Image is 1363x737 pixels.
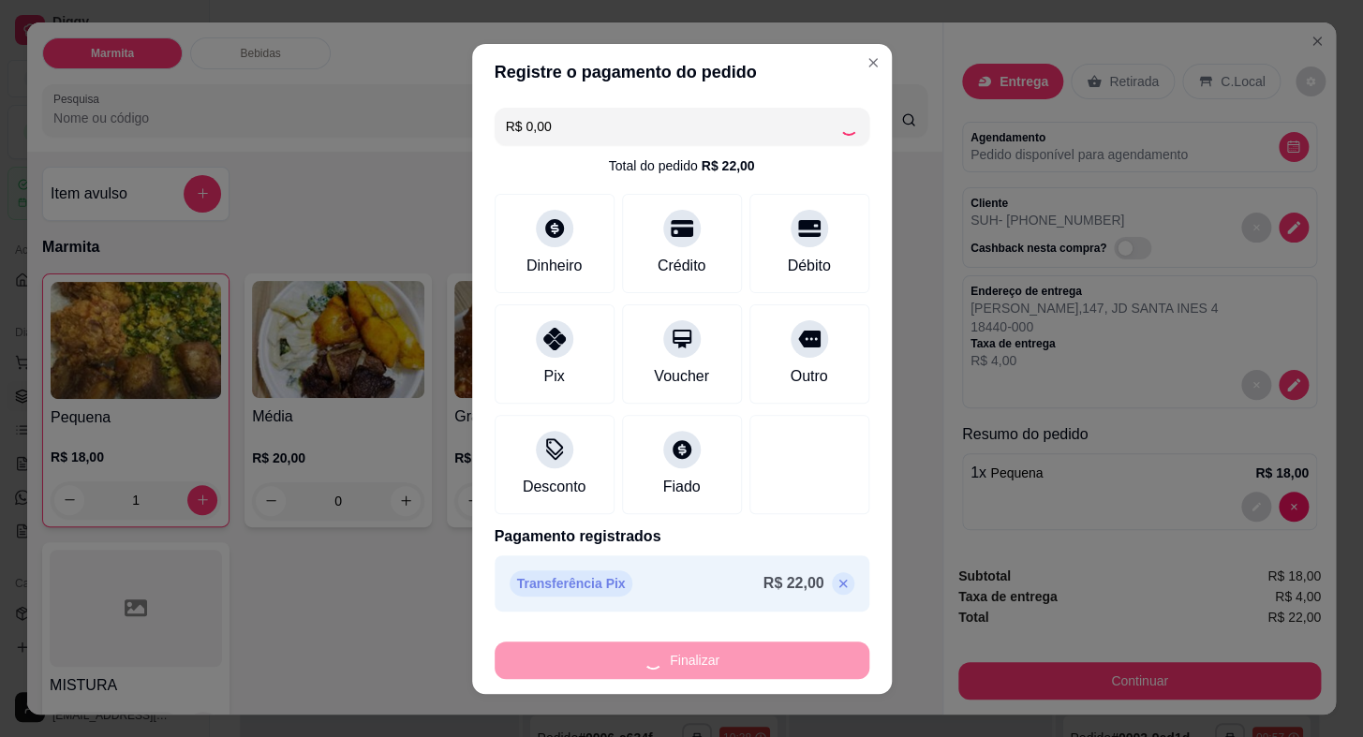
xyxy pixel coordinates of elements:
[543,365,564,388] div: Pix
[523,476,586,498] div: Desconto
[858,48,888,78] button: Close
[787,255,830,277] div: Débito
[658,255,706,277] div: Crédito
[609,156,755,175] div: Total do pedido
[654,365,709,388] div: Voucher
[526,255,583,277] div: Dinheiro
[506,108,839,145] input: Ex.: hambúrguer de cordeiro
[510,570,633,597] p: Transferência Pix
[495,525,869,548] p: Pagamento registrados
[763,572,824,595] p: R$ 22,00
[472,44,892,100] header: Registre o pagamento do pedido
[839,117,858,136] div: Loading
[790,365,827,388] div: Outro
[662,476,700,498] div: Fiado
[702,156,755,175] div: R$ 22,00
